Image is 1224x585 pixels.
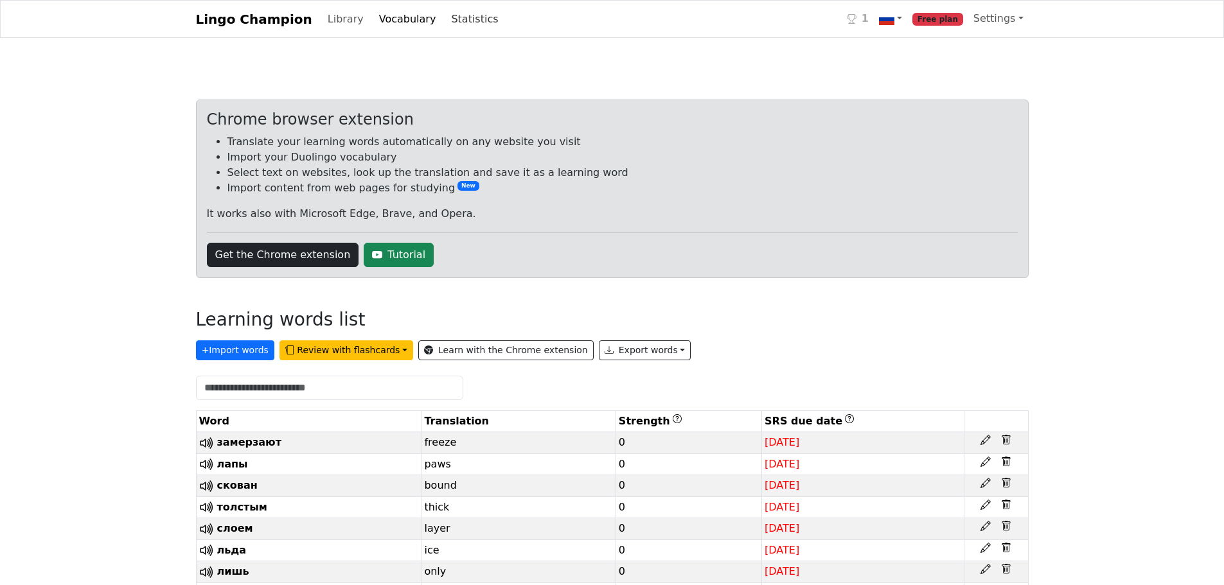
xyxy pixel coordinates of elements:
[374,6,441,32] a: Vocabulary
[616,518,761,540] td: 0
[762,539,964,561] td: [DATE]
[217,436,281,448] span: замерзают
[762,561,964,583] td: [DATE]
[207,110,1018,129] div: Chrome browser extension
[421,496,616,518] td: thick
[418,340,594,360] a: Learn with the Chrome extension
[616,496,761,518] td: 0
[196,411,421,432] th: Word
[457,181,479,191] span: New
[421,411,616,432] th: Translation
[616,411,761,432] th: Strength
[762,518,964,540] td: [DATE]
[616,561,761,583] td: 0
[421,475,616,497] td: bound
[762,475,964,497] td: [DATE]
[227,165,1018,180] li: Select text on websites, look up the translation and save it as a learning word
[207,206,1018,222] p: It works also with Microsoft Edge, Brave, and Opera.
[421,453,616,475] td: paws
[196,309,366,331] h3: Learning words list
[616,453,761,475] td: 0
[421,561,616,583] td: only
[217,565,249,577] span: лишь
[616,432,761,454] td: 0
[279,340,413,360] button: Review with flashcards
[762,496,964,518] td: [DATE]
[207,243,359,267] a: Get the Chrome extension
[217,479,258,491] span: скован
[421,539,616,561] td: ice
[196,340,274,360] button: +Import words
[879,12,894,27] img: ru.svg
[196,341,279,353] a: +Import words
[616,475,761,497] td: 0
[421,518,616,540] td: layer
[227,134,1018,150] li: Translate your learning words automatically on any website you visit
[196,6,312,32] a: Lingo Champion
[217,544,247,556] span: льда
[421,432,616,454] td: freeze
[762,411,964,432] th: SRS due date
[227,180,1018,196] li: Import content from web pages for studying
[862,11,869,26] span: 1
[364,243,434,267] a: Tutorial
[616,539,761,561] td: 0
[762,432,964,454] td: [DATE]
[842,6,874,32] a: 1
[912,13,963,26] span: Free plan
[907,6,968,32] a: Free plan
[446,6,503,32] a: Statistics
[217,522,253,534] span: слоем
[968,6,1029,31] a: Settings
[227,150,1018,165] li: Import your Duolingo vocabulary
[762,453,964,475] td: [DATE]
[217,501,267,513] span: толстым
[323,6,369,32] a: Library
[599,340,691,360] button: Export words
[217,458,248,470] span: лапы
